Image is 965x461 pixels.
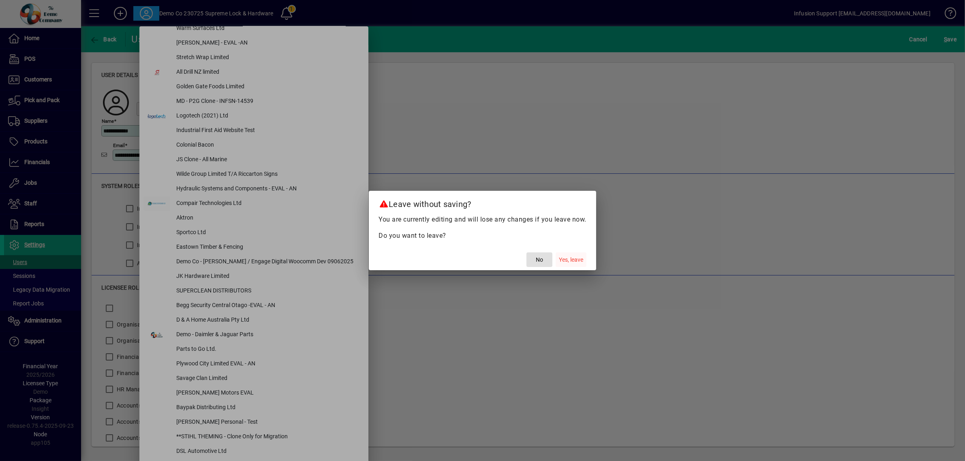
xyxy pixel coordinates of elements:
span: No [536,256,543,264]
span: Yes, leave [559,256,583,264]
button: No [526,252,552,267]
h2: Leave without saving? [369,191,596,214]
p: You are currently editing and will lose any changes if you leave now. [379,215,586,224]
p: Do you want to leave? [379,231,586,241]
button: Yes, leave [556,252,586,267]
